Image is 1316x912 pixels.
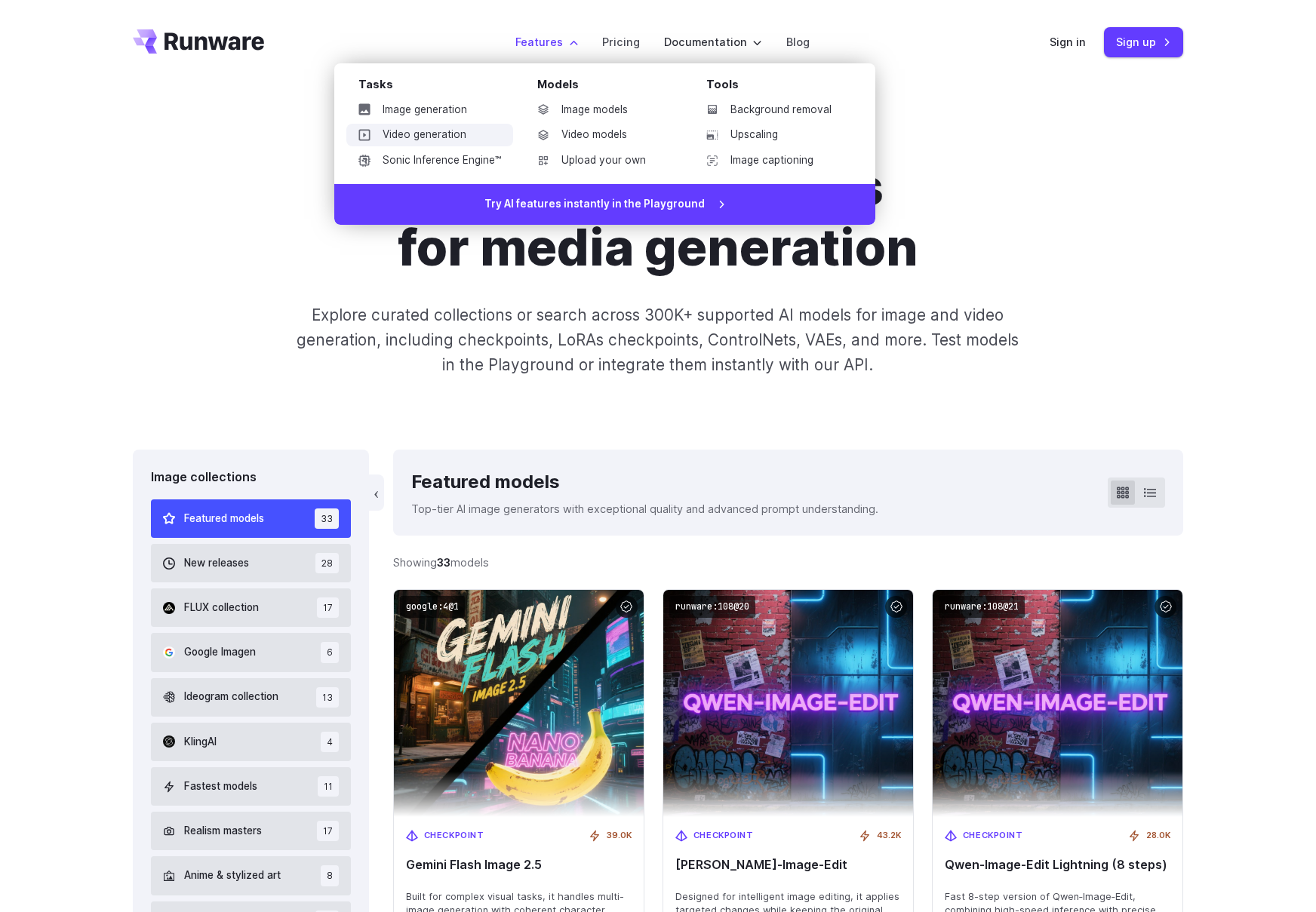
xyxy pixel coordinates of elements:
[316,687,339,708] span: 13
[321,732,339,752] span: 4
[151,678,351,717] button: Ideogram collection 13
[184,511,264,527] span: Featured models
[664,33,762,51] label: Documentation
[607,829,632,843] span: 39.0K
[151,544,351,582] button: New releases 28
[318,776,339,797] span: 11
[525,99,682,121] a: Image models
[515,33,578,51] label: Features
[151,723,351,761] button: KlingAI 4
[369,474,384,511] button: ‹
[437,556,450,569] strong: 33
[151,856,351,895] button: Anime & stylized art 8
[346,149,513,172] a: Sonic Inference Engine™
[151,588,351,627] button: FLUX collection 17
[663,590,913,817] img: Qwen‑Image‑Edit
[184,555,249,572] span: New releases
[933,590,1182,817] img: Qwen‑Image‑Edit Lightning (8 steps)
[184,823,262,840] span: Realism masters
[346,99,513,121] a: Image generation
[184,644,256,661] span: Google Imagen
[317,597,339,618] span: 17
[525,124,682,146] a: Video models
[424,829,484,843] span: Checkpoint
[151,767,351,806] button: Fastest models 11
[694,124,851,146] a: Upscaling
[184,689,278,705] span: Ideogram collection
[317,821,339,841] span: 17
[939,596,1025,618] code: runware:108@21
[393,554,489,571] div: Showing models
[406,858,632,872] span: Gemini Flash Image 2.5
[693,829,754,843] span: Checkpoint
[945,858,1170,872] span: Qwen‑Image‑Edit Lightning (8 steps)
[963,829,1023,843] span: Checkpoint
[151,499,351,538] button: Featured models 33
[151,633,351,671] button: Google Imagen 6
[346,124,513,146] a: Video generation
[669,596,755,618] code: runware:108@20
[675,858,901,872] span: [PERSON_NAME]‑Image‑Edit
[411,500,878,517] p: Top-tier AI image generators with exceptional quality and advanced prompt understanding.
[1104,27,1183,57] a: Sign up
[411,468,878,496] div: Featured models
[1050,33,1086,51] a: Sign in
[694,99,851,121] a: Background removal
[184,867,281,884] span: Anime & stylized art
[694,149,851,172] a: Image captioning
[291,302,1025,378] p: Explore curated collections or search across 300K+ supported AI models for image and video genera...
[315,508,339,529] span: 33
[151,812,351,850] button: Realism masters 17
[525,149,682,172] a: Upload your own
[184,778,257,795] span: Fastest models
[151,468,351,487] div: Image collections
[184,600,259,616] span: FLUX collection
[877,829,901,843] span: 43.2K
[706,75,851,99] div: Tools
[358,75,513,99] div: Tasks
[537,75,682,99] div: Models
[321,642,339,662] span: 6
[238,157,1078,278] h1: Explore AI models for media generation
[400,596,465,618] code: google:4@1
[315,553,339,573] span: 28
[133,29,264,54] a: Go to /
[602,33,640,51] a: Pricing
[394,590,644,817] img: Gemini Flash Image 2.5
[1146,829,1170,843] span: 28.0K
[321,865,339,886] span: 8
[334,184,875,225] a: Try AI features instantly in the Playground
[184,734,217,751] span: KlingAI
[786,33,810,51] a: Blog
